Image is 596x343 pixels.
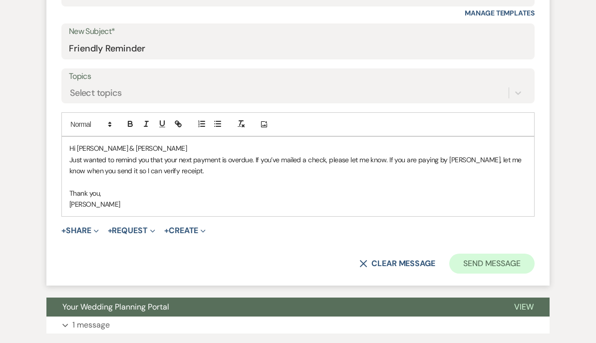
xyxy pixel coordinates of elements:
button: Share [61,227,99,235]
p: Just wanted to remind you that your next payment is overdue. If you’ve mailed a check, please let... [69,154,527,177]
button: Your Wedding Planning Portal [46,298,498,317]
p: Hi [PERSON_NAME] & [PERSON_NAME] [69,143,527,154]
button: View [498,298,550,317]
span: + [164,227,169,235]
span: + [61,227,66,235]
p: [PERSON_NAME] [69,199,527,210]
label: Topics [69,69,527,84]
div: Select topics [70,86,122,100]
button: 1 message [46,317,550,334]
label: New Subject* [69,24,527,39]
button: Send Message [449,254,535,274]
button: Clear message [359,260,435,268]
button: Request [108,227,155,235]
a: Manage Templates [465,8,535,17]
span: + [108,227,112,235]
span: View [514,302,534,312]
p: Thank you, [69,188,527,199]
button: Create [164,227,206,235]
p: 1 message [72,319,110,332]
span: Your Wedding Planning Portal [62,302,169,312]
